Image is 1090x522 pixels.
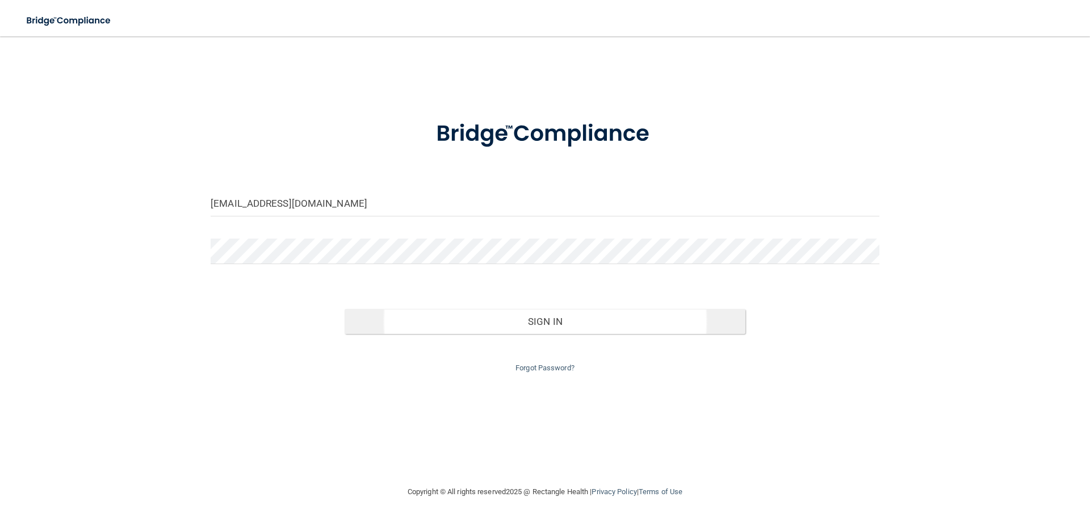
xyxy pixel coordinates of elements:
[211,191,879,216] input: Email
[338,474,752,510] div: Copyright © All rights reserved 2025 @ Rectangle Health | |
[639,487,682,496] a: Terms of Use
[592,487,636,496] a: Privacy Policy
[345,309,746,334] button: Sign In
[17,9,121,32] img: bridge_compliance_login_screen.278c3ca4.svg
[413,105,677,164] img: bridge_compliance_login_screen.278c3ca4.svg
[515,364,575,372] a: Forgot Password?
